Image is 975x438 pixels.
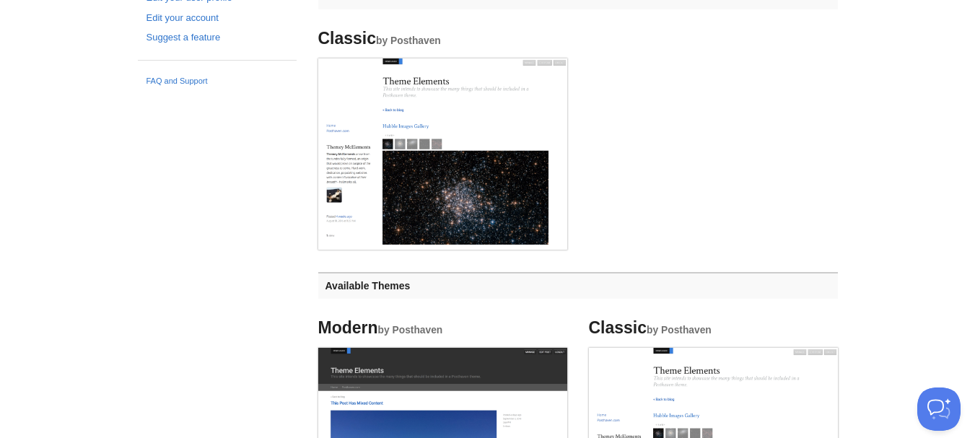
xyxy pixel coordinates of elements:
img: Screenshot [318,58,567,245]
small: by Posthaven [647,325,712,336]
iframe: Help Scout Beacon - Open [917,387,961,431]
h4: Modern [318,319,567,337]
small: by Posthaven [376,35,441,46]
a: Edit your account [147,11,288,26]
h4: Classic [318,30,567,48]
h3: Available Themes [318,272,838,299]
a: Suggest a feature [147,30,288,45]
h4: Classic [589,319,838,337]
small: by Posthaven [378,325,443,336]
a: FAQ and Support [147,75,288,88]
